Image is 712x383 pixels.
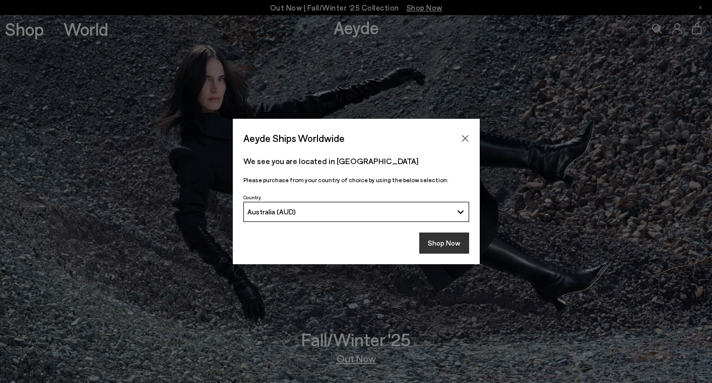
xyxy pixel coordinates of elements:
[247,207,296,216] span: Australia (AUD)
[243,129,345,147] span: Aeyde Ships Worldwide
[243,194,261,200] span: Country
[243,175,469,185] p: Please purchase from your country of choice by using the below selection:
[419,233,469,254] button: Shop Now
[243,155,469,167] p: We see you are located in [GEOGRAPHIC_DATA]
[458,131,473,146] button: Close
